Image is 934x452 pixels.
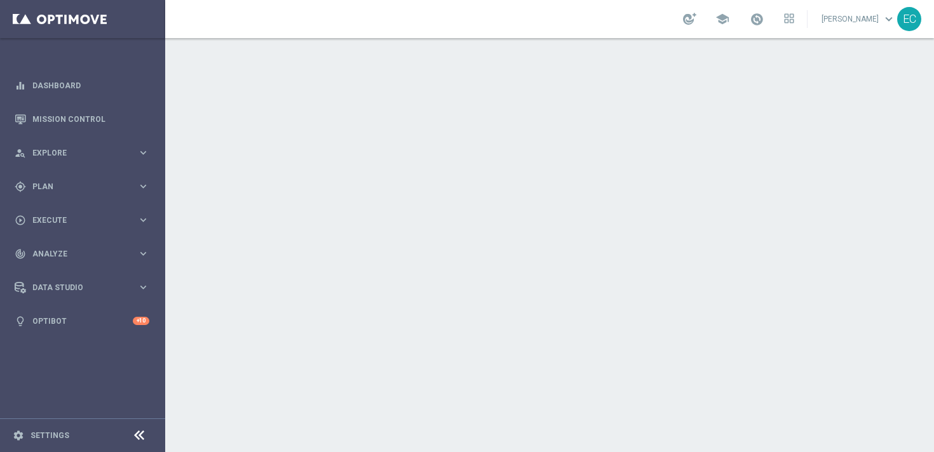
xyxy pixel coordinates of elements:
div: Dashboard [15,69,149,102]
div: EC [897,7,921,31]
span: Explore [32,149,137,157]
div: Mission Control [15,102,149,136]
a: [PERSON_NAME]keyboard_arrow_down [820,10,897,29]
button: lightbulb Optibot +10 [14,316,150,326]
span: Plan [32,183,137,190]
span: keyboard_arrow_down [882,12,896,26]
button: track_changes Analyze keyboard_arrow_right [14,249,150,259]
i: settings [13,430,24,441]
div: Optibot [15,304,149,338]
i: keyboard_arrow_right [137,248,149,260]
div: Analyze [15,248,137,260]
i: keyboard_arrow_right [137,147,149,159]
a: Settings [30,432,69,439]
div: +10 [133,317,149,325]
span: Analyze [32,250,137,258]
i: gps_fixed [15,181,26,192]
span: school [715,12,729,26]
div: Plan [15,181,137,192]
i: keyboard_arrow_right [137,281,149,293]
button: gps_fixed Plan keyboard_arrow_right [14,182,150,192]
button: equalizer Dashboard [14,81,150,91]
i: keyboard_arrow_right [137,214,149,226]
a: Mission Control [32,102,149,136]
i: play_circle_outline [15,215,26,226]
i: keyboard_arrow_right [137,180,149,192]
a: Optibot [32,304,133,338]
div: Execute [15,215,137,226]
div: Explore [15,147,137,159]
span: Data Studio [32,284,137,291]
button: play_circle_outline Execute keyboard_arrow_right [14,215,150,225]
i: lightbulb [15,316,26,327]
i: equalizer [15,80,26,91]
button: Mission Control [14,114,150,124]
div: Data Studio [15,282,137,293]
i: track_changes [15,248,26,260]
i: person_search [15,147,26,159]
button: Data Studio keyboard_arrow_right [14,282,150,293]
span: Execute [32,216,137,224]
a: Dashboard [32,69,149,102]
button: person_search Explore keyboard_arrow_right [14,148,150,158]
